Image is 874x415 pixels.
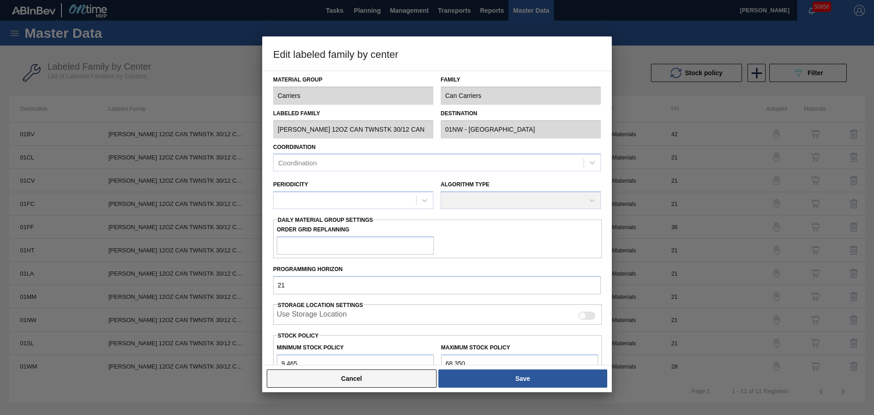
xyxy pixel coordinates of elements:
[273,263,601,276] label: Programming Horizon
[277,344,344,351] label: Minimum Stock Policy
[441,107,601,120] label: Destination
[278,302,363,308] span: Storage Location Settings
[273,181,308,188] label: Periodicity
[277,310,347,321] label: When enabled, the system will display stocks from different storage locations.
[273,107,433,120] label: Labeled Family
[267,369,437,388] button: Cancel
[438,369,607,388] button: Save
[277,223,434,236] label: Order Grid Replanning
[278,159,317,167] div: Coordination
[441,73,601,87] label: Family
[441,344,510,351] label: Maximum Stock Policy
[273,144,315,150] label: Coordination
[278,333,319,339] label: Stock Policy
[273,73,433,87] label: Material Group
[262,36,612,71] h3: Edit labeled family by center
[278,217,373,223] span: Daily Material Group Settings
[441,181,489,188] label: Algorithm Type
